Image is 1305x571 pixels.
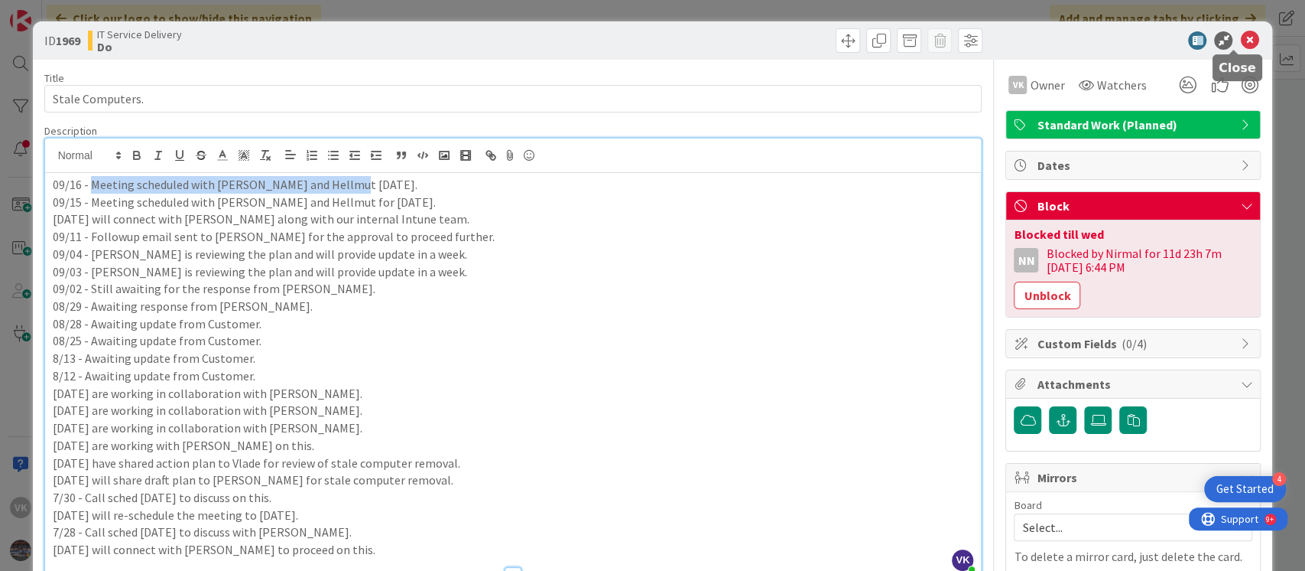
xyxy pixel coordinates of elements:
[53,350,974,367] p: 8/13 - Awaiting update from Customer.
[53,298,974,315] p: 08/29 - Awaiting response from [PERSON_NAME].
[53,455,974,472] p: [DATE] have shared action plan to Vlade for review of stale computer removal.
[53,402,974,419] p: [DATE] are working in collaboration with [PERSON_NAME].
[1037,156,1232,175] span: Dates
[1216,481,1274,497] div: Get Started
[1037,334,1232,353] span: Custom Fields
[44,71,64,85] label: Title
[53,210,974,228] p: [DATE] will connect with [PERSON_NAME] along with our internal Intune team.
[44,85,982,113] input: type card name here...
[97,41,182,53] b: Do
[1037,468,1232,487] span: Mirrors
[1014,248,1038,272] div: NN
[53,280,974,298] p: 09/02 - Still awaiting for the response from [PERSON_NAME].
[1219,60,1256,75] h5: Close
[952,550,973,571] span: VK
[53,246,974,263] p: 09/04 - [PERSON_NAME] is reviewing the plan and will provide update in a week.
[53,228,974,246] p: 09/11 - Followup email sent to [PERSON_NAME] for the approval to proceed further.
[1037,375,1232,393] span: Attachments
[53,524,974,541] p: 7/28 - Call sched [DATE] to discuss with [PERSON_NAME].
[44,124,97,138] span: Description
[44,31,80,50] span: ID
[32,2,70,21] span: Support
[1046,246,1252,274] div: Blocked by Nirmal for 11d 23h 7m [DATE] 6:44 PM
[1204,476,1286,502] div: Open Get Started checklist, remaining modules: 4
[53,419,974,437] p: [DATE] are working in collaboration with [PERSON_NAME].
[53,507,974,524] p: [DATE] will re-schedule the meeting to [DATE].
[53,437,974,455] p: [DATE] are working with [PERSON_NAME] on this.
[53,315,974,333] p: 08/28 - Awaiting update from Customer.
[1030,76,1064,94] span: Owner
[53,541,974,559] p: [DATE] will connect with [PERSON_NAME] to proceed on this.
[1014,228,1252,240] div: Blocked till wed
[53,385,974,403] p: [DATE] are working in collaboration with [PERSON_NAME].
[1014,500,1041,511] span: Board
[53,471,974,489] p: [DATE] will share draft plan to [PERSON_NAME] for stale computer removal.
[1014,282,1080,309] button: Unblock
[1037,116,1232,134] span: Standard Work (Planned)
[1096,76,1146,94] span: Watchers
[1272,472,1286,486] div: 4
[77,6,85,18] div: 9+
[97,28,182,41] span: IT Service Delivery
[53,263,974,281] p: 09/03 - [PERSON_NAME] is reviewing the plan and will provide update in a week.
[1022,517,1218,538] span: Select...
[56,33,80,48] b: 1969
[53,332,974,350] p: 08/25 - Awaiting update from Customer.
[1008,76,1027,94] div: VK
[53,367,974,385] p: 8/12 - Awaiting update from Customer.
[1121,336,1146,351] span: ( 0/4 )
[53,194,974,211] p: 09/15 - Meeting scheduled with [PERSON_NAME] and Hellmut for [DATE].
[1037,197,1232,215] span: Block
[53,176,974,194] p: 09/16 - Meeting scheduled with [PERSON_NAME] and Hellmut [DATE].
[53,489,974,507] p: 7/30 - Call sched [DATE] to discuss on this.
